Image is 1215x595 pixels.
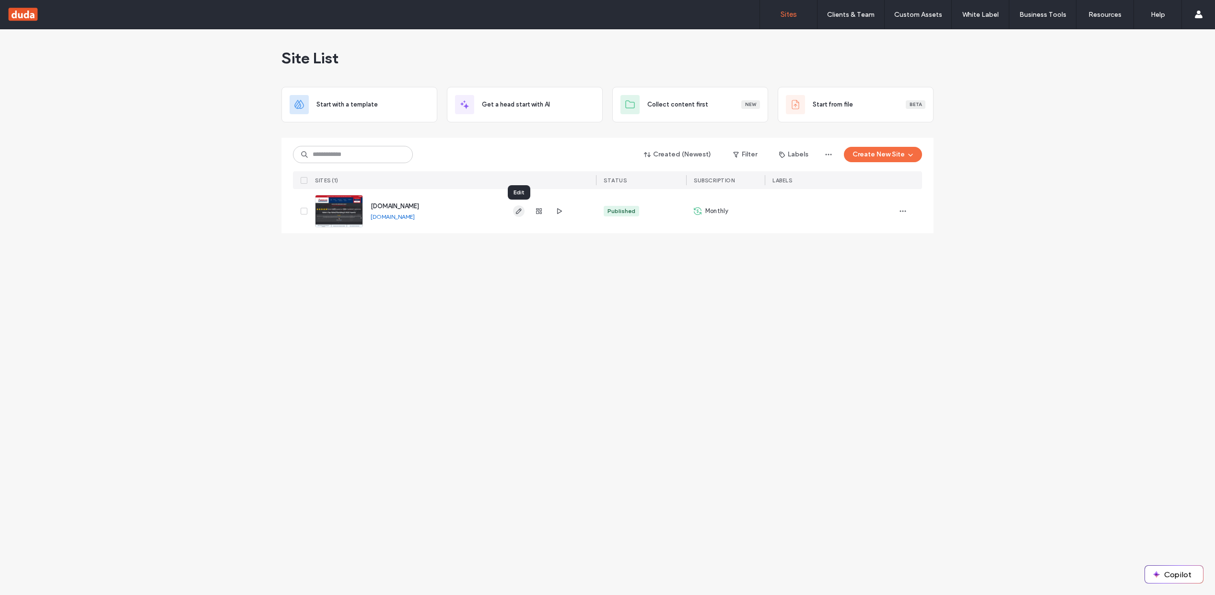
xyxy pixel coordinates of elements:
[447,87,603,122] div: Get a head start with AI
[281,87,437,122] div: Start with a template
[316,100,378,109] span: Start with a template
[1088,11,1122,19] label: Resources
[636,147,720,162] button: Created (Newest)
[771,147,817,162] button: Labels
[607,207,635,215] div: Published
[844,147,922,162] button: Create New Site
[371,213,415,220] a: [DOMAIN_NAME]
[694,177,735,184] span: SUBSCRIPTION
[741,100,760,109] div: New
[371,202,419,210] a: [DOMAIN_NAME]
[281,48,339,68] span: Site List
[1151,11,1165,19] label: Help
[962,11,999,19] label: White Label
[22,7,42,15] span: Help
[315,177,339,184] span: SITES (1)
[772,177,792,184] span: LABELS
[781,10,797,19] label: Sites
[1145,566,1203,583] button: Copilot
[647,100,708,109] span: Collect content first
[604,177,627,184] span: STATUS
[482,100,550,109] span: Get a head start with AI
[813,100,853,109] span: Start from file
[508,185,530,200] div: Edit
[894,11,942,19] label: Custom Assets
[906,100,925,109] div: Beta
[827,11,875,19] label: Clients & Team
[1019,11,1066,19] label: Business Tools
[612,87,768,122] div: Collect content firstNew
[705,206,728,216] span: Monthly
[778,87,934,122] div: Start from fileBeta
[724,147,767,162] button: Filter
